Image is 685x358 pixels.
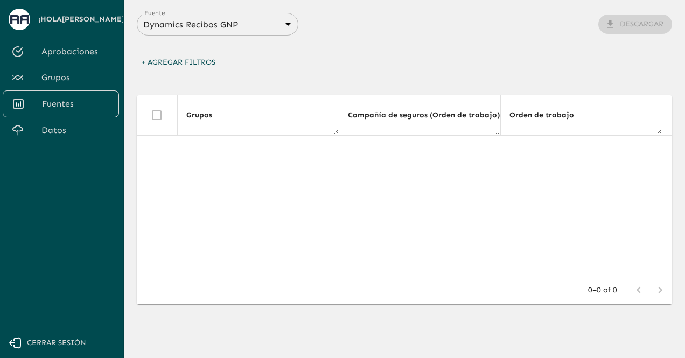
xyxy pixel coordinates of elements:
p: 0–0 of 0 [588,285,617,296]
span: ¡Hola [PERSON_NAME] ! [38,13,127,26]
a: Fuentes [3,90,119,117]
span: Fuentes [42,97,110,110]
a: Datos [3,117,119,143]
label: Fuente [144,8,165,17]
span: Orden de trabajo [509,109,588,122]
div: Dynamics Recibos GNP [137,17,298,32]
span: Grupos [41,71,110,84]
img: avatar [10,15,29,23]
span: Compañía de seguros (Orden de trabajo) (Orden de trabajo) [348,109,587,122]
a: Aprobaciones [3,39,119,65]
span: Grupos [186,109,226,122]
span: Aprobaciones [41,45,110,58]
span: Datos [41,124,110,137]
button: + Agregar Filtros [137,53,220,73]
span: Cerrar sesión [27,336,86,350]
a: Grupos [3,65,119,90]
